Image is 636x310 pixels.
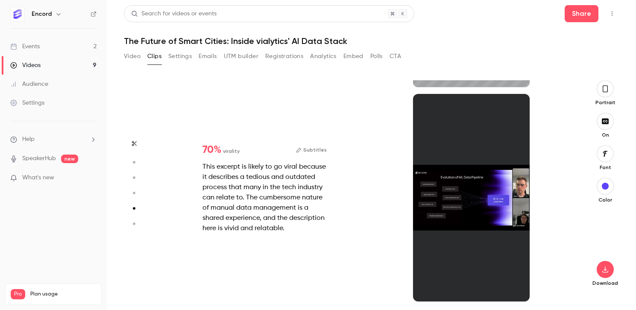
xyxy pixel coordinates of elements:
p: Color [592,196,619,203]
span: Help [22,135,35,144]
span: new [61,155,78,163]
a: SpeakerHub [22,154,56,163]
div: Videos [10,61,41,70]
span: What's new [22,173,54,182]
button: Clips [147,50,161,63]
span: 70 % [202,145,221,155]
span: Pro [11,289,25,299]
button: Subtitles [296,145,327,155]
img: Encord [11,7,24,21]
div: Settings [10,99,44,107]
button: Polls [370,50,383,63]
div: This excerpt is likely to go viral because it describes a tedious and outdated process that many ... [202,162,327,234]
span: Plan usage [30,291,96,298]
button: Analytics [310,50,337,63]
li: help-dropdown-opener [10,135,97,144]
p: On [592,132,619,138]
p: Font [592,164,619,171]
p: Download [592,280,619,287]
h6: Encord [32,10,52,18]
button: Top Bar Actions [605,7,619,20]
div: Audience [10,80,48,88]
button: Embed [343,50,363,63]
div: Events [10,42,40,51]
button: Settings [168,50,192,63]
button: Emails [199,50,217,63]
h1: The Future of Smart Cities: Inside vialytics' AI Data Stack [124,36,619,46]
span: virality [223,147,240,155]
button: UTM builder [224,50,258,63]
p: Portrait [592,99,619,106]
div: Search for videos or events [131,9,217,18]
button: Registrations [265,50,303,63]
button: Share [565,5,598,22]
button: CTA [390,50,401,63]
button: Video [124,50,141,63]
